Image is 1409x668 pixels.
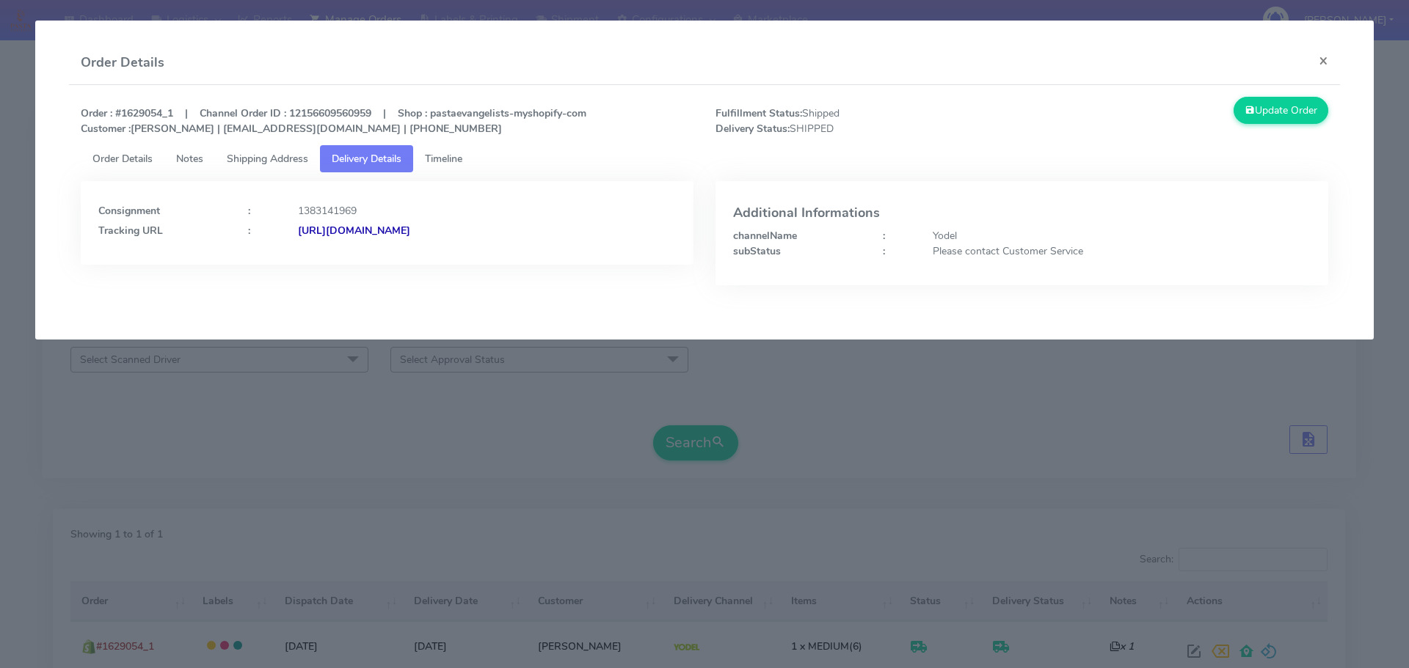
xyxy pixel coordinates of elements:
span: Shipped SHIPPED [704,106,1022,136]
strong: Order : #1629054_1 | Channel Order ID : 12156609560959 | Shop : pastaevangelists-myshopify-com [P... [81,106,586,136]
div: 1383141969 [287,203,687,219]
button: Close [1307,41,1340,80]
strong: Fulfillment Status: [716,106,802,120]
span: Timeline [425,152,462,166]
strong: channelName [733,229,797,243]
h4: Additional Informations [733,206,1311,221]
strong: [URL][DOMAIN_NAME] [298,224,410,238]
button: Update Order [1234,97,1329,124]
strong: : [883,229,885,243]
h4: Order Details [81,53,164,73]
strong: subStatus [733,244,781,258]
strong: Customer : [81,122,131,136]
span: Shipping Address [227,152,308,166]
strong: Consignment [98,204,160,218]
strong: : [883,244,885,258]
div: Please contact Customer Service [922,243,1322,259]
strong: Delivery Status: [716,122,790,136]
span: Delivery Details [332,152,401,166]
span: Notes [176,152,203,166]
ul: Tabs [81,145,1329,172]
strong: Tracking URL [98,224,163,238]
span: Order Details [92,152,153,166]
strong: : [248,224,250,238]
strong: : [248,204,250,218]
div: Yodel [922,228,1322,243]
